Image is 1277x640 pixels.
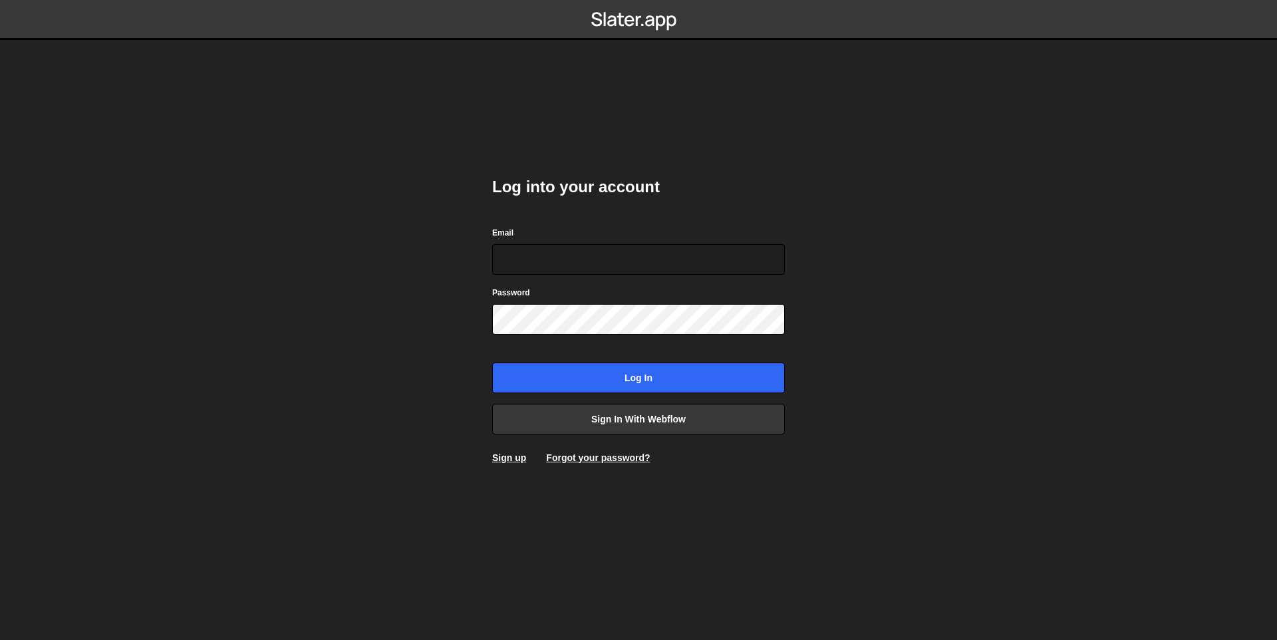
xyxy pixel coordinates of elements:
[492,226,513,240] label: Email
[546,452,650,463] a: Forgot your password?
[492,363,785,393] input: Log in
[492,286,530,299] label: Password
[492,176,785,198] h2: Log into your account
[492,404,785,434] a: Sign in with Webflow
[492,452,526,463] a: Sign up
